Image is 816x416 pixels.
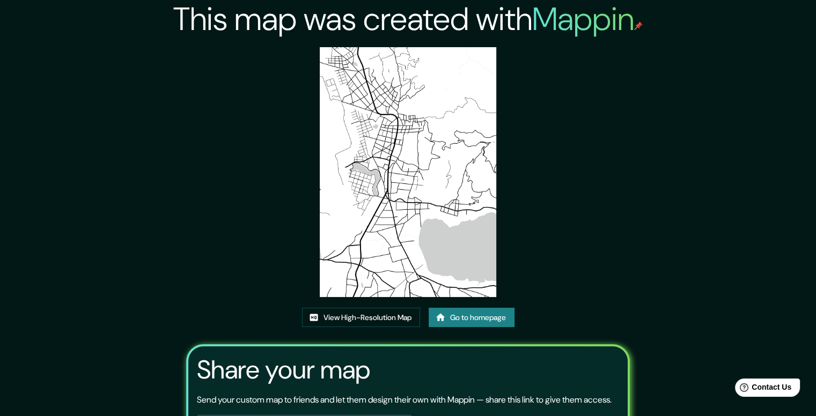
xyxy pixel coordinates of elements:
img: created-map [320,47,496,297]
a: Go to homepage [429,308,514,328]
p: Send your custom map to friends and let them design their own with Mappin — share this link to gi... [197,393,612,406]
iframe: Help widget launcher [721,374,804,404]
h3: Share your map [197,355,370,385]
a: View High-Resolution Map [302,308,420,328]
img: mappin-pin [634,21,643,30]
